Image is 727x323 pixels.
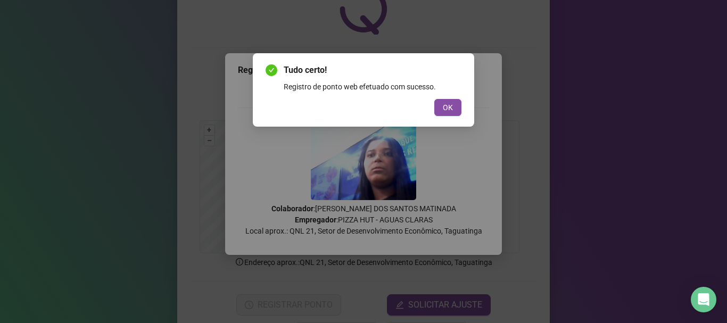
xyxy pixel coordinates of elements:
[284,64,461,77] span: Tudo certo!
[443,102,453,113] span: OK
[691,287,716,312] div: Open Intercom Messenger
[266,64,277,76] span: check-circle
[434,99,461,116] button: OK
[284,81,461,93] div: Registro de ponto web efetuado com sucesso.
